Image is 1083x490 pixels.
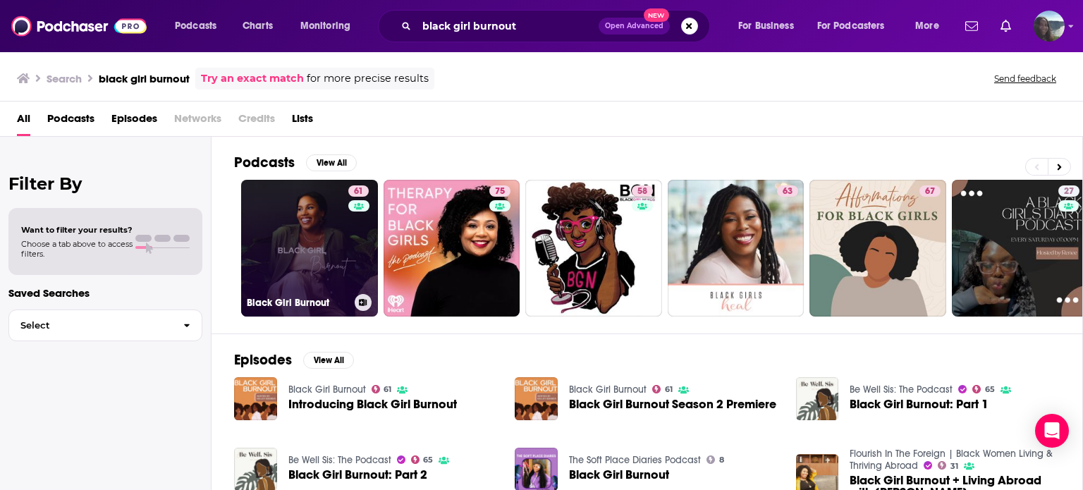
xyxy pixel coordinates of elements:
[569,469,669,481] a: Black Girl Burnout
[925,185,935,199] span: 67
[489,185,510,197] a: 75
[288,398,457,410] a: Introducing Black Girl Burnout
[417,15,599,37] input: Search podcasts, credits, & more...
[238,107,275,136] span: Credits
[850,398,989,410] a: Black Girl Burnout: Part 1
[569,398,776,410] a: Black Girl Burnout Season 2 Premiere
[9,321,172,330] span: Select
[288,454,391,466] a: Be Well Sis: The Podcast
[605,23,663,30] span: Open Advanced
[808,15,905,37] button: open menu
[665,386,673,393] span: 61
[783,185,793,199] span: 63
[809,180,946,317] a: 67
[8,310,202,341] button: Select
[8,173,202,194] h2: Filter By
[1034,11,1065,42] button: Show profile menu
[300,16,350,36] span: Monitoring
[234,154,357,171] a: PodcastsView All
[706,455,724,464] a: 8
[738,16,794,36] span: For Business
[728,15,812,37] button: open menu
[1064,185,1074,199] span: 27
[201,71,304,87] a: Try an exact match
[234,377,277,420] img: Introducing Black Girl Burnout
[632,185,653,197] a: 58
[972,385,995,393] a: 65
[47,72,82,85] h3: Search
[306,154,357,171] button: View All
[569,384,647,396] a: Black Girl Burnout
[243,16,273,36] span: Charts
[1034,11,1065,42] span: Logged in as ashleycandelario
[796,377,839,420] img: Black Girl Burnout: Part 1
[384,180,520,317] a: 75
[372,385,392,393] a: 61
[411,455,434,464] a: 65
[288,384,366,396] a: Black Girl Burnout
[719,457,724,463] span: 8
[1058,185,1079,197] a: 27
[1035,414,1069,448] div: Open Intercom Messenger
[8,286,202,300] p: Saved Searches
[950,463,958,470] span: 31
[985,386,995,393] span: 65
[599,18,670,35] button: Open AdvancedNew
[637,185,647,199] span: 58
[11,13,147,39] img: Podchaser - Follow, Share and Rate Podcasts
[384,386,391,393] span: 61
[777,185,798,197] a: 63
[234,154,295,171] h2: Podcasts
[525,180,662,317] a: 58
[165,15,235,37] button: open menu
[47,107,94,136] a: Podcasts
[99,72,190,85] h3: black girl burnout
[288,469,427,481] a: Black Girl Burnout: Part 2
[290,15,369,37] button: open menu
[234,351,354,369] a: EpisodesView All
[21,239,133,259] span: Choose a tab above to access filters.
[919,185,941,197] a: 67
[960,14,984,38] a: Show notifications dropdown
[174,107,221,136] span: Networks
[850,384,953,396] a: Be Well Sis: The Podcast
[234,351,292,369] h2: Episodes
[391,10,723,42] div: Search podcasts, credits, & more...
[495,185,505,199] span: 75
[241,180,378,317] a: 61Black Girl Burnout
[175,16,216,36] span: Podcasts
[307,71,429,87] span: for more precise results
[354,185,363,199] span: 61
[21,225,133,235] span: Want to filter your results?
[569,454,701,466] a: The Soft Place Diaries Podcast
[515,377,558,420] img: Black Girl Burnout Season 2 Premiere
[990,73,1060,85] button: Send feedback
[1034,11,1065,42] img: User Profile
[668,180,804,317] a: 63
[938,461,958,470] a: 31
[348,185,369,197] a: 61
[915,16,939,36] span: More
[233,15,281,37] a: Charts
[644,8,669,22] span: New
[850,448,1053,472] a: Flourish In The Foreign | Black Women Living & Thriving Abroad
[292,107,313,136] a: Lists
[995,14,1017,38] a: Show notifications dropdown
[652,385,673,393] a: 61
[111,107,157,136] a: Episodes
[247,297,349,309] h3: Black Girl Burnout
[17,107,30,136] a: All
[817,16,885,36] span: For Podcasters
